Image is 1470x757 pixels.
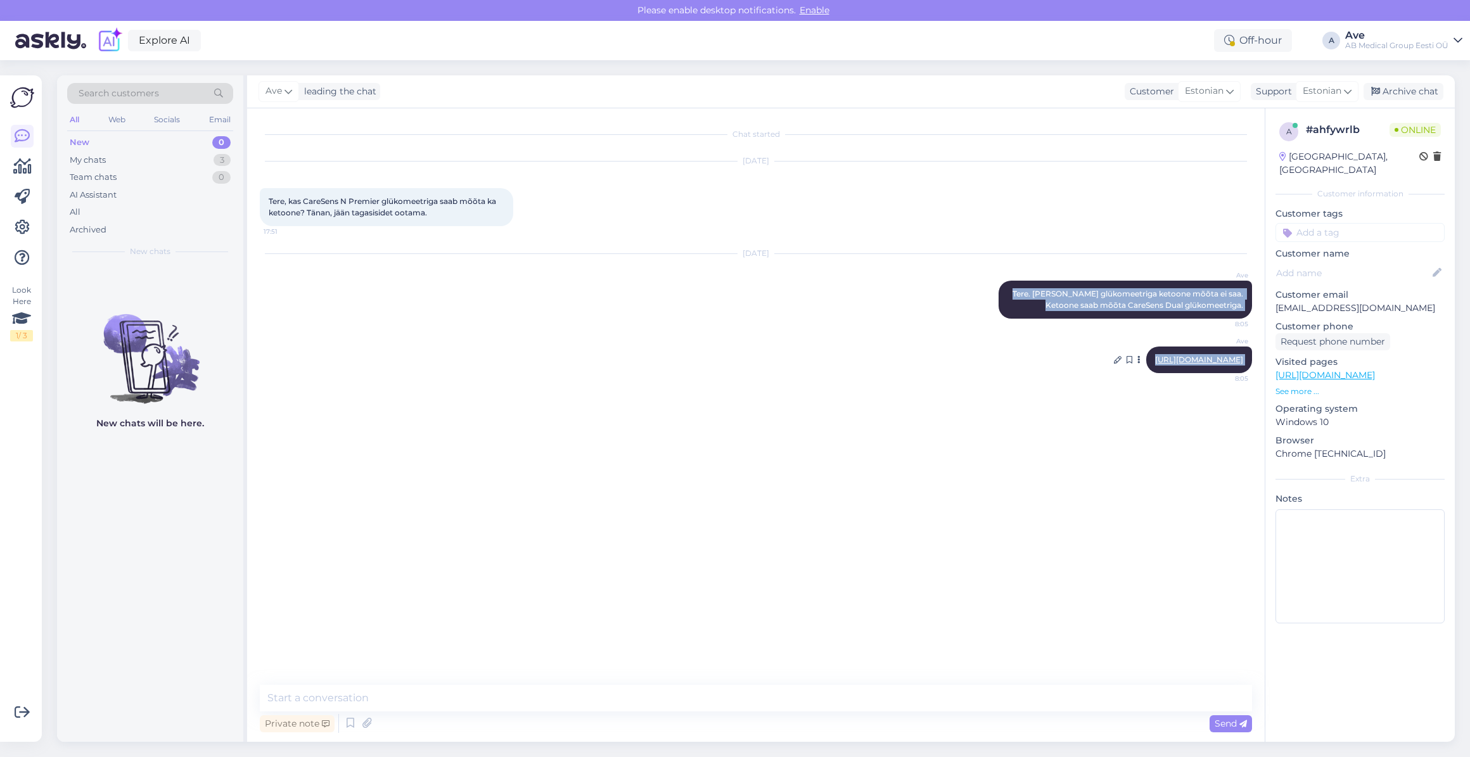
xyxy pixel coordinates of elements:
a: Explore AI [128,30,201,51]
span: Enable [796,4,833,16]
p: [EMAIL_ADDRESS][DOMAIN_NAME] [1275,302,1445,315]
div: Email [207,111,233,128]
div: My chats [70,154,106,167]
a: AveAB Medical Group Eesti OÜ [1345,30,1462,51]
p: Windows 10 [1275,416,1445,429]
div: Web [106,111,128,128]
div: Ave [1345,30,1448,41]
div: Support [1251,85,1292,98]
p: Chrome [TECHNICAL_ID] [1275,447,1445,461]
div: All [70,206,80,219]
p: Customer email [1275,288,1445,302]
span: 8:05 [1201,319,1248,329]
div: 3 [214,154,231,167]
div: AB Medical Group Eesti OÜ [1345,41,1448,51]
span: Ave [1201,336,1248,346]
p: New chats will be here. [96,417,204,430]
p: See more ... [1275,386,1445,397]
span: Online [1390,123,1441,137]
div: Private note [260,715,335,732]
img: Askly Logo [10,86,34,110]
p: Customer name [1275,247,1445,260]
div: Customer [1125,85,1174,98]
div: [DATE] [260,248,1252,259]
a: [URL][DOMAIN_NAME] [1155,355,1243,364]
div: Archived [70,224,106,236]
input: Add name [1276,266,1430,280]
p: Customer phone [1275,320,1445,333]
div: Socials [151,111,182,128]
span: Ave [1201,270,1248,280]
div: Team chats [70,171,117,184]
div: Look Here [10,284,33,341]
img: No chats [57,291,243,405]
span: Send [1215,718,1247,729]
a: [URL][DOMAIN_NAME] [1275,369,1375,381]
span: a [1286,127,1292,136]
div: # ahfywrlb [1306,122,1390,137]
p: Notes [1275,492,1445,506]
div: Archive chat [1364,83,1443,100]
div: AI Assistant [70,189,117,201]
span: 8:05 [1201,374,1248,383]
span: Estonian [1303,84,1341,98]
span: Estonian [1185,84,1224,98]
div: Customer information [1275,188,1445,200]
span: Search customers [79,87,159,100]
div: Chat started [260,129,1252,140]
span: Ave [265,84,282,98]
div: Extra [1275,473,1445,485]
div: 0 [212,136,231,149]
div: [DATE] [260,155,1252,167]
div: New [70,136,89,149]
span: Tere, kas CareSens N Premier glükomeetriga saab mõõta ka ketoone? Tänan, jään tagasisidet ootama. [269,196,498,217]
span: 17:51 [264,227,311,236]
div: Off-hour [1214,29,1292,52]
div: 1 / 3 [10,330,33,341]
p: Visited pages [1275,355,1445,369]
img: explore-ai [96,27,123,54]
div: A [1322,32,1340,49]
div: 0 [212,171,231,184]
div: leading the chat [299,85,376,98]
div: [GEOGRAPHIC_DATA], [GEOGRAPHIC_DATA] [1279,150,1419,177]
p: Customer tags [1275,207,1445,220]
div: All [67,111,82,128]
span: Tere. [PERSON_NAME] glükomeetriga ketoone mõõta ei saa. Ketoone saab mõõta CareSens Dual glükomee... [1013,289,1245,310]
p: Browser [1275,434,1445,447]
span: New chats [130,246,170,257]
p: Operating system [1275,402,1445,416]
input: Add a tag [1275,223,1445,242]
div: Request phone number [1275,333,1390,350]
